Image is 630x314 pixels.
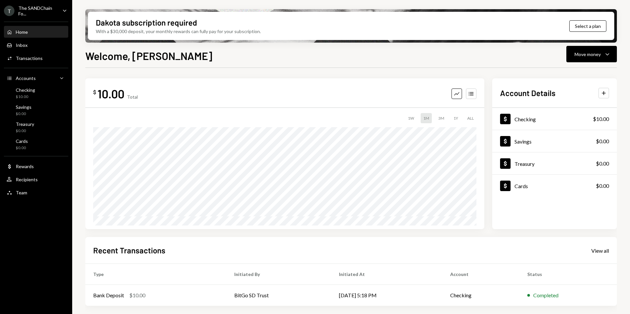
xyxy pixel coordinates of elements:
div: Inbox [16,42,28,48]
div: Checking [514,116,536,122]
div: $0.00 [596,182,609,190]
div: Rewards [16,164,34,169]
div: 3M [436,113,447,123]
td: [DATE] 5:18 PM [331,285,442,306]
div: Checking [16,87,35,93]
h1: Welcome, [PERSON_NAME] [85,49,212,62]
a: View all [591,247,609,254]
div: $ [93,89,96,95]
div: Savings [514,138,532,145]
a: Treasury$0.00 [492,152,617,174]
div: ALL [465,113,476,123]
div: Home [16,29,28,35]
td: Checking [442,285,519,306]
a: Treasury$0.00 [4,119,68,135]
div: Completed [533,291,558,299]
th: Type [85,264,226,285]
div: The SANDChain Fo... [18,5,57,16]
div: Dakota subscription required [96,17,197,28]
th: Status [519,264,617,285]
div: $0.00 [596,137,609,145]
div: Treasury [16,121,34,127]
div: Savings [16,104,31,110]
div: Transactions [16,55,43,61]
div: Total [127,94,138,100]
a: Checking$10.00 [492,108,617,130]
div: $0.00 [16,145,28,151]
div: View all [591,247,609,254]
a: Home [4,26,68,38]
div: Cards [16,138,28,144]
th: Initiated At [331,264,442,285]
a: Inbox [4,39,68,51]
a: Checking$10.00 [4,85,68,101]
div: $0.00 [16,128,34,134]
a: Transactions [4,52,68,64]
div: $10.00 [129,291,145,299]
div: $0.00 [596,160,609,167]
a: Rewards [4,160,68,172]
div: With a $30,000 deposit, your monthly rewards can fully pay for your subscription. [96,28,261,35]
div: 1M [421,113,432,123]
a: Team [4,186,68,198]
div: Move money [575,51,601,58]
button: Select a plan [569,20,606,32]
h2: Account Details [500,88,556,98]
div: 10.00 [97,86,124,101]
a: Recipients [4,173,68,185]
div: 1Y [451,113,461,123]
div: $10.00 [16,94,35,100]
button: Move money [566,46,617,62]
a: Savings$0.00 [4,102,68,118]
div: Accounts [16,75,36,81]
a: Savings$0.00 [492,130,617,152]
a: Accounts [4,72,68,84]
div: Recipients [16,177,38,182]
div: Cards [514,183,528,189]
div: $10.00 [593,115,609,123]
td: BitGo SD Trust [226,285,331,306]
th: Account [442,264,519,285]
div: $0.00 [16,111,31,117]
a: Cards$0.00 [492,175,617,197]
a: Cards$0.00 [4,136,68,152]
div: Bank Deposit [93,291,124,299]
div: Treasury [514,161,535,167]
div: Team [16,190,27,195]
h2: Recent Transactions [93,245,165,256]
th: Initiated By [226,264,331,285]
div: 1W [405,113,417,123]
div: T [4,6,14,16]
